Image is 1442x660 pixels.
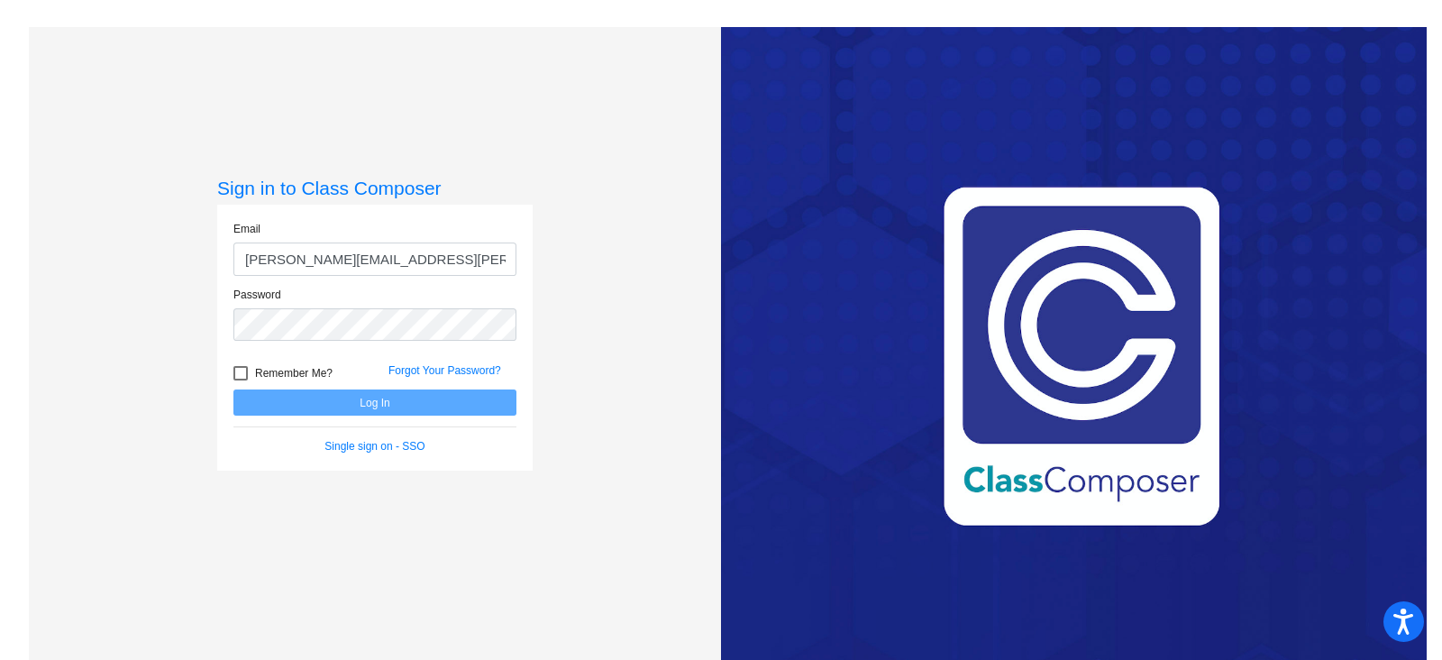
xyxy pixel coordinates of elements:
[217,177,533,199] h3: Sign in to Class Composer
[388,364,501,377] a: Forgot Your Password?
[233,287,281,303] label: Password
[233,390,516,416] button: Log In
[255,362,333,384] span: Remember Me?
[233,221,260,237] label: Email
[324,440,424,453] a: Single sign on - SSO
